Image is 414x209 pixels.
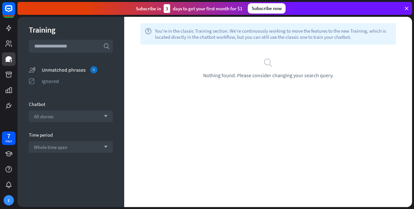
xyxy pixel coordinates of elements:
[101,145,108,149] i: arrow_down
[42,78,113,84] div: Ignored
[29,132,113,138] div: Time period
[29,66,35,73] i: unmatched_phrases
[248,3,286,14] div: Subscribe now
[34,113,53,120] span: All stories
[2,131,16,145] a: 7 days
[155,28,391,40] span: You're in the classic Training section. We're continuously working to move the features to the ne...
[7,133,10,139] div: 7
[136,4,243,13] div: Subscribe in days to get your first month for $1
[42,66,113,73] div: Unmatched phrases
[145,28,152,40] i: help
[29,25,113,35] div: Training
[34,144,67,150] span: Whole time span
[5,139,12,143] div: days
[5,3,25,22] button: Open LiveChat chat widget
[90,66,97,73] div: 0
[4,195,14,205] div: E
[203,72,333,78] span: Nothing found. Please consider changing your search query.
[101,114,108,118] i: arrow_down
[164,4,170,13] div: 3
[29,101,113,107] div: Chatbot
[103,43,110,49] i: search
[29,78,35,84] i: ignored
[263,57,273,67] i: search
